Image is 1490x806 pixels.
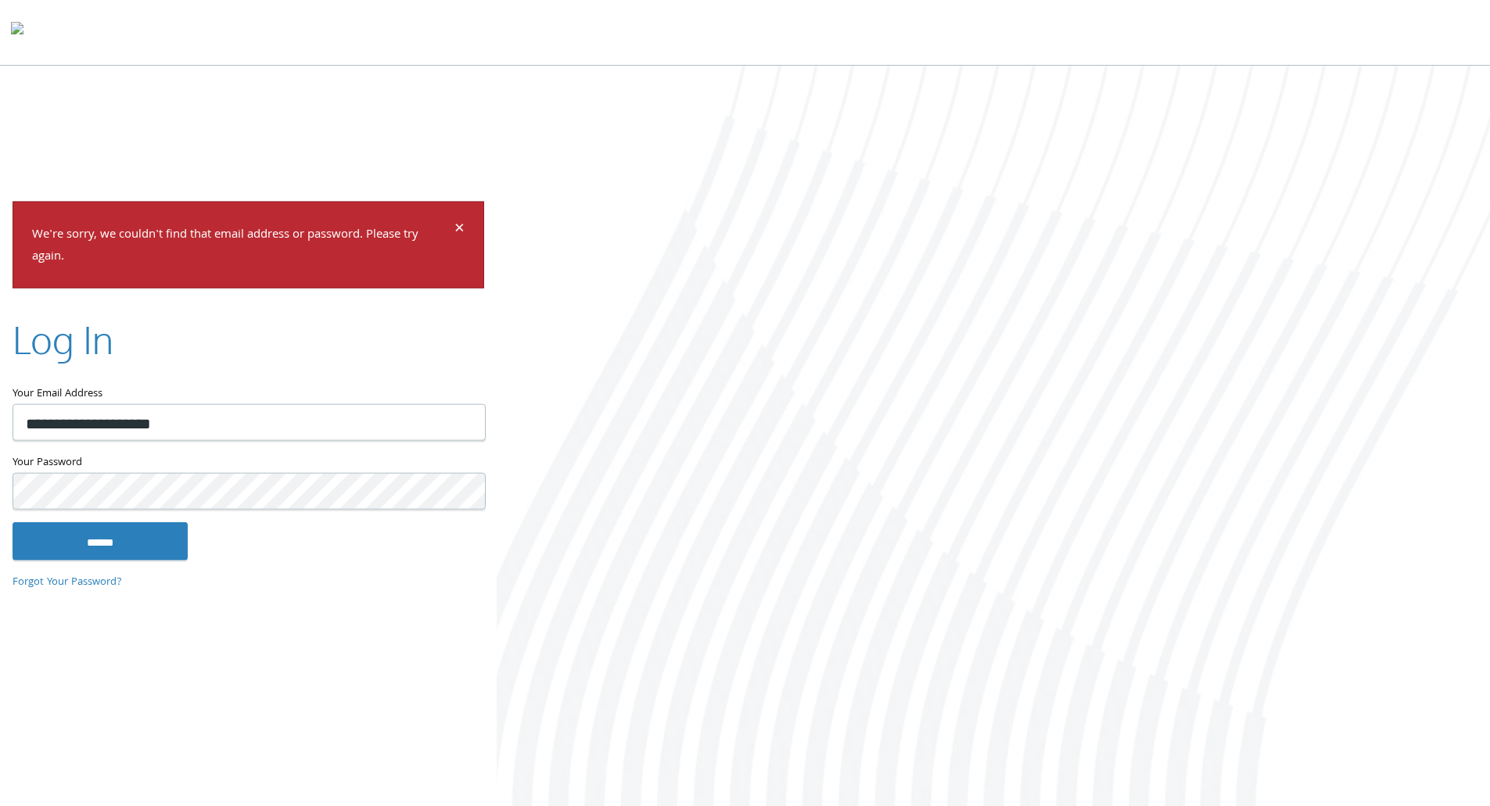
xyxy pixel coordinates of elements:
[11,16,23,48] img: todyl-logo-dark.svg
[13,313,113,366] h2: Log In
[32,224,452,269] p: We're sorry, we couldn't find that email address or password. Please try again.
[454,214,465,245] span: ×
[13,453,484,473] label: Your Password
[13,573,122,590] a: Forgot Your Password?
[454,220,465,239] button: Dismiss alert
